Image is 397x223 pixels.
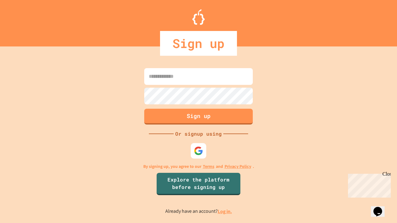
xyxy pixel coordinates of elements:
[192,9,205,25] img: Logo.svg
[157,173,240,195] a: Explore the platform before signing up
[160,31,237,56] div: Sign up
[225,163,251,170] a: Privacy Policy
[371,198,391,217] iframe: chat widget
[203,163,214,170] a: Terms
[218,208,232,215] a: Log in.
[2,2,43,39] div: Chat with us now!Close
[144,109,253,125] button: Sign up
[346,171,391,198] iframe: chat widget
[143,163,254,170] p: By signing up, you agree to our and .
[194,146,203,155] img: google-icon.svg
[174,130,223,138] div: Or signup using
[165,208,232,215] p: Already have an account?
